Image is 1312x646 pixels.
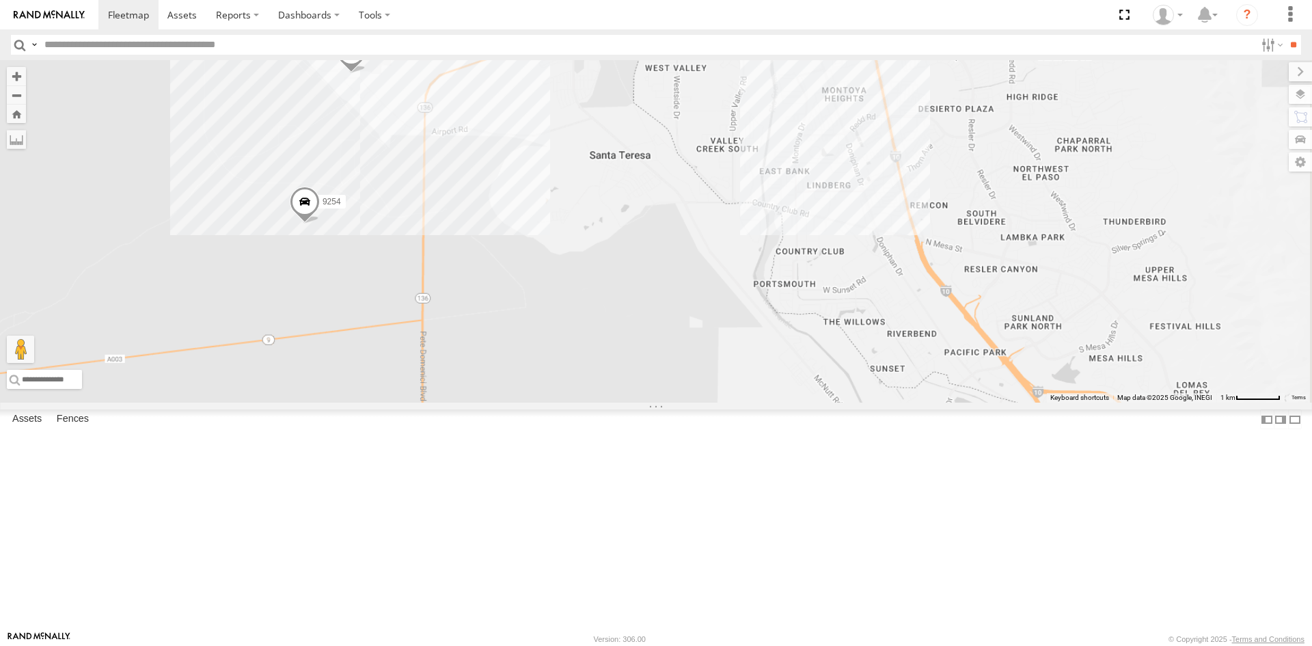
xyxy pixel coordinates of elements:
label: Dock Summary Table to the Left [1260,409,1274,429]
a: Terms and Conditions [1232,635,1304,643]
label: Fences [50,410,96,429]
img: rand-logo.svg [14,10,85,20]
button: Zoom out [7,85,26,105]
label: Assets [5,410,49,429]
a: Visit our Website [8,632,70,646]
label: Map Settings [1289,152,1312,172]
div: Version: 306.00 [594,635,646,643]
span: 1 km [1220,394,1235,401]
span: Map data ©2025 Google, INEGI [1117,394,1212,401]
div: © Copyright 2025 - [1168,635,1304,643]
i: ? [1236,4,1258,26]
button: Keyboard shortcuts [1050,393,1109,403]
label: Dock Summary Table to the Right [1274,409,1287,429]
div: foxconn f [1148,5,1188,25]
label: Hide Summary Table [1288,409,1302,429]
label: Measure [7,130,26,149]
label: Search Query [29,35,40,55]
span: 9254 [323,196,341,206]
label: Search Filter Options [1256,35,1285,55]
button: Drag Pegman onto the map to open Street View [7,336,34,363]
a: Terms (opens in new tab) [1291,395,1306,401]
button: Map Scale: 1 km per 62 pixels [1216,393,1285,403]
button: Zoom Home [7,105,26,123]
button: Zoom in [7,67,26,85]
